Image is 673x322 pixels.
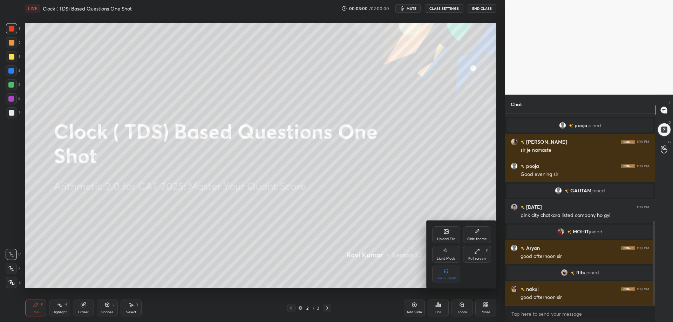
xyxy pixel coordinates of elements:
div: F [486,249,488,253]
div: Light Mode [437,257,456,260]
div: Full screen [468,257,486,260]
div: Slide theme [467,237,487,241]
div: Upload File [437,237,455,241]
div: Live Support [436,276,457,280]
